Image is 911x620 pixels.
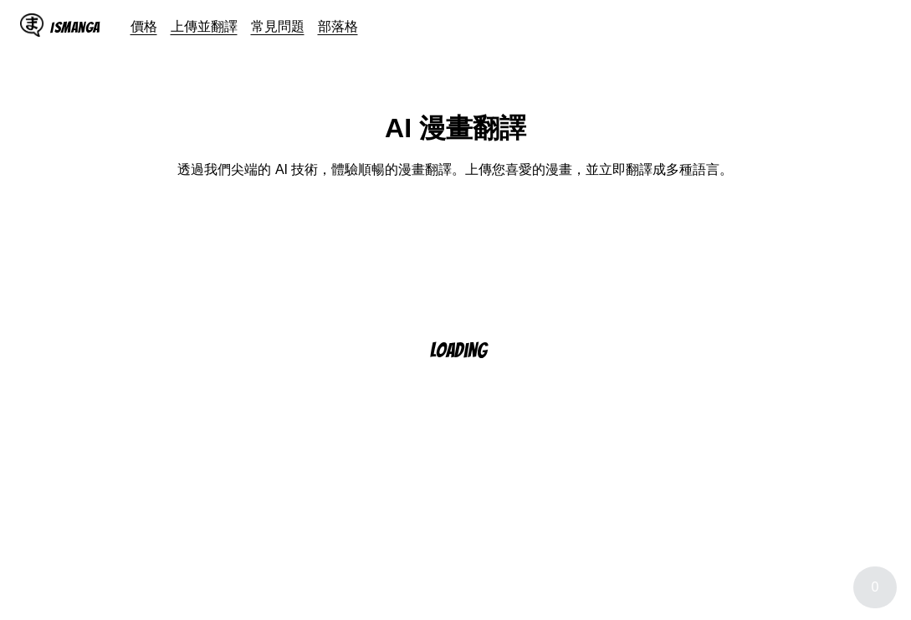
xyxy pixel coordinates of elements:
a: IsManga LogoIsManga [20,13,131,40]
a: 部落格 [318,18,358,34]
div: IsManga [50,19,100,35]
p: Loading [430,340,509,361]
a: 常見問題 [251,18,305,34]
a: 價格 [131,18,157,34]
img: IsManga Logo [20,13,44,37]
p: 透過我們尖端的 AI 技術，體驗順暢的漫畫翻譯。上傳您喜愛的漫畫，並立即翻譯成多種語言。 [177,161,733,179]
a: 上傳並翻譯 [171,18,238,34]
h1: AI 漫畫翻譯 [385,110,526,147]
